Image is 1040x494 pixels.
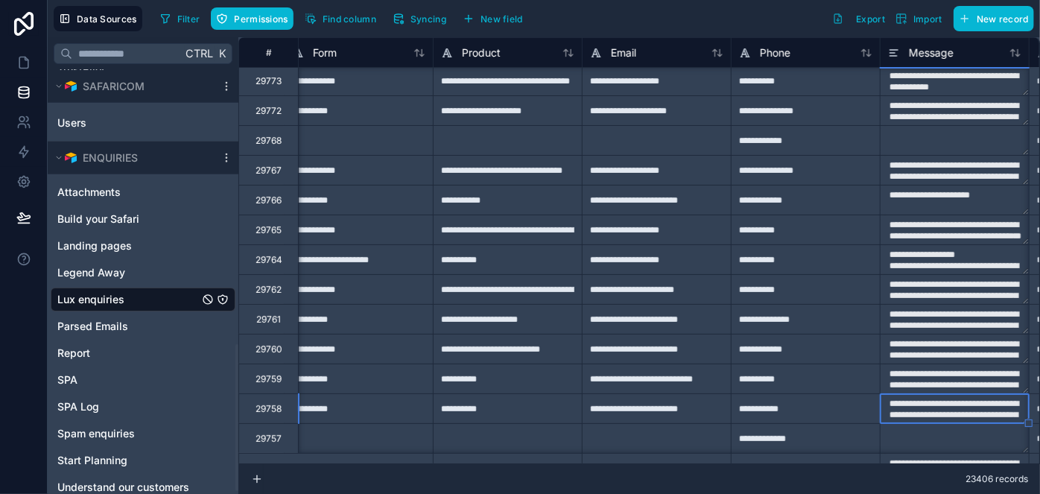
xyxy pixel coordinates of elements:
span: Product [462,45,501,60]
span: Find column [323,13,376,25]
img: Airtable Logo [65,80,77,92]
a: SPA Log [57,399,199,414]
div: SPA [51,368,235,392]
span: New field [481,13,523,25]
a: Landing pages [57,238,199,253]
a: SPA [57,373,199,387]
a: Start Planning [57,453,199,468]
a: New record [948,6,1034,31]
div: Build your Safari [51,207,235,231]
div: 29758 [256,403,282,415]
div: Users [51,111,235,135]
span: Report [57,346,90,361]
div: Start Planning [51,449,235,472]
button: Import [890,6,948,31]
button: Export [827,6,890,31]
div: Legend Away [51,261,235,285]
a: Report [57,346,199,361]
span: Phone [760,45,790,60]
span: SAFARICOM [83,79,145,94]
span: Legend Away [57,265,125,280]
button: Find column [299,7,381,30]
span: SPA Log [57,399,99,414]
div: 29760 [256,343,282,355]
div: 29767 [256,165,282,177]
span: ENQUIRIES [83,151,138,165]
div: # [250,47,287,58]
div: 29766 [256,194,282,206]
span: Import [913,13,942,25]
span: Form [313,45,337,60]
a: Parsed Emails [57,319,199,334]
div: Spam enquiries [51,422,235,446]
span: New record [977,13,1029,25]
div: 29759 [256,373,282,385]
a: Users [57,115,199,130]
a: Permissions [211,7,299,30]
span: Export [856,13,885,25]
span: Email [611,45,636,60]
div: 29757 [256,433,282,445]
div: 29762 [256,284,282,296]
div: Report [51,341,235,365]
button: Permissions [211,7,293,30]
div: Attachments [51,180,235,204]
div: SPA Log [51,395,235,419]
button: New field [457,7,528,30]
span: Lux enquiries [57,292,124,307]
span: Start Planning [57,453,127,468]
span: Build your Safari [57,212,139,227]
div: Landing pages [51,234,235,258]
span: Permissions [234,13,288,25]
a: Syncing [387,7,457,30]
span: Users [57,115,86,130]
div: 29772 [256,105,282,117]
span: Data Sources [77,13,137,25]
span: 23406 records [966,473,1028,485]
div: 29773 [256,75,282,87]
a: Spam enquiries [57,426,199,441]
span: Spam enquiries [57,426,135,441]
div: 29756 [256,463,282,475]
span: Filter [177,13,200,25]
span: Syncing [410,13,446,25]
div: Parsed Emails [51,314,235,338]
button: Airtable LogoENQUIRIES [51,148,215,168]
span: Message [909,45,954,60]
div: 29768 [256,135,282,147]
div: 29764 [256,254,282,266]
div: 29765 [256,224,282,236]
a: Build your Safari [57,212,199,227]
div: Lux enquiries [51,288,235,311]
a: Legend Away [57,265,199,280]
button: New record [954,6,1034,31]
span: K [217,48,227,59]
span: SPA [57,373,77,387]
span: Parsed Emails [57,319,128,334]
a: Lux enquiries [57,292,199,307]
span: Attachments [57,185,121,200]
span: Ctrl [184,44,215,63]
button: Airtable LogoSAFARICOM [51,76,215,97]
button: Syncing [387,7,451,30]
span: Landing pages [57,238,132,253]
button: Data Sources [54,6,142,31]
button: Filter [154,7,206,30]
img: Airtable Logo [65,152,77,164]
div: 29761 [256,314,281,326]
a: Attachments [57,185,199,200]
